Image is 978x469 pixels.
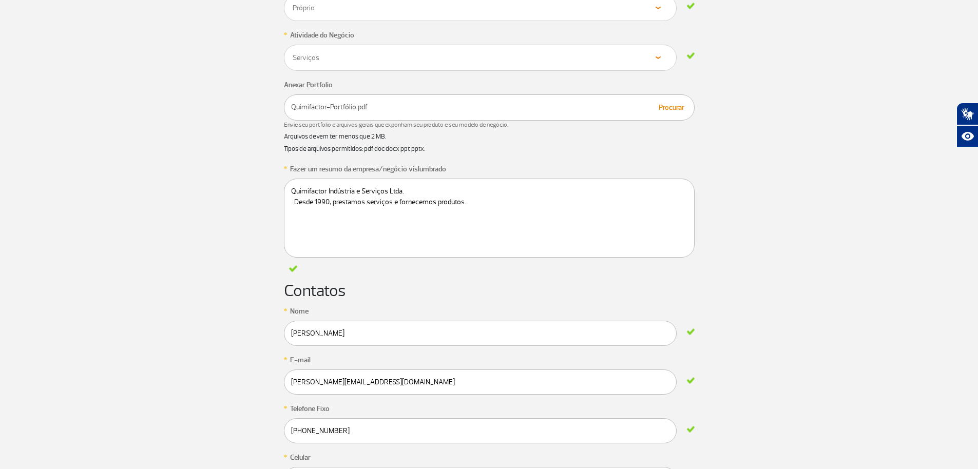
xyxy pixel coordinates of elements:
label: Celular [290,452,311,463]
p: Quimifactor-Portfólio.pdf [291,102,687,112]
button: Procurar [656,102,687,113]
button: Abrir recursos assistivos. [956,125,978,148]
small: Tipos de arquivos permitidos: pdf doc docx ppt pptx. [284,145,425,153]
h2: Contatos [284,281,695,301]
small: Arquivos devem ter menos que 2 MB. [284,132,386,141]
span: Envie seu portfolio e arquivos gerais que exponham seu produto e seu modelo de negócio. [284,121,695,130]
label: E-mail [290,355,311,365]
label: Anexar Portfolio [284,80,333,90]
button: Abrir tradutor de língua de sinais. [956,103,978,125]
label: Telefone Fixo [290,403,330,414]
label: Nome [290,306,309,317]
div: Plugin de acessibilidade da Hand Talk. [956,103,978,148]
label: Atividade do Negócio [290,30,354,41]
label: Fazer um resumo da empresa/negócio vislumbrado [290,164,446,174]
